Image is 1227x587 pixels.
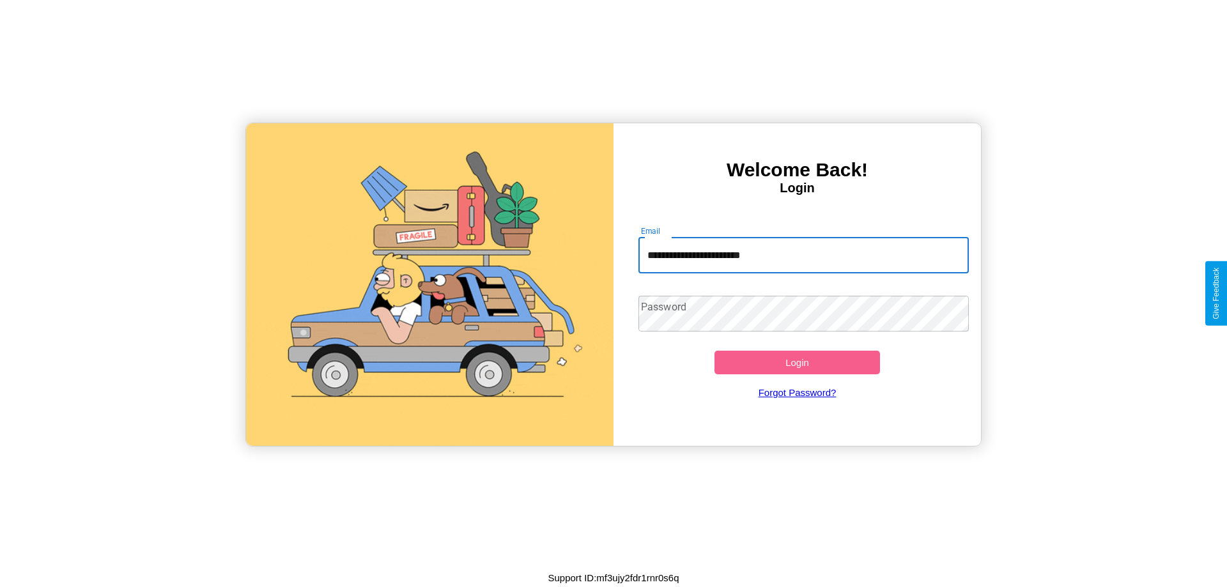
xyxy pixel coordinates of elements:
p: Support ID: mf3ujy2fdr1rnr0s6q [548,569,679,586]
img: gif [246,123,613,446]
div: Give Feedback [1212,268,1221,319]
a: Forgot Password? [632,374,963,411]
h3: Welcome Back! [613,159,981,181]
h4: Login [613,181,981,195]
label: Email [641,225,661,236]
button: Login [714,351,880,374]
